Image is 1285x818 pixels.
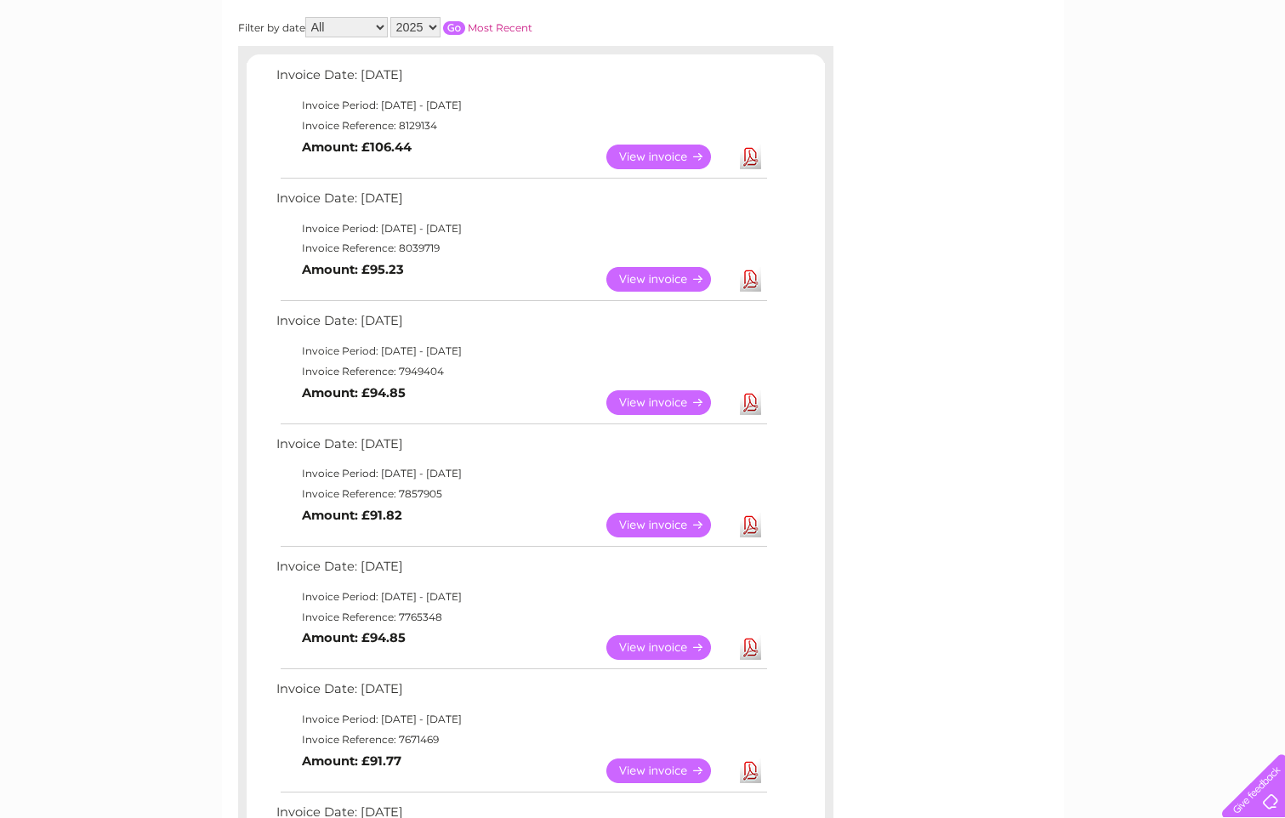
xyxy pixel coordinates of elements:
[302,753,401,769] b: Amount: £91.77
[272,484,770,504] td: Invoice Reference: 7857905
[302,139,412,155] b: Amount: £106.44
[272,587,770,607] td: Invoice Period: [DATE] - [DATE]
[740,635,761,660] a: Download
[1172,72,1214,85] a: Contact
[272,341,770,361] td: Invoice Period: [DATE] - [DATE]
[606,758,731,783] a: View
[242,9,1045,82] div: Clear Business is a trading name of Verastar Limited (registered in [GEOGRAPHIC_DATA] No. 3667643...
[238,17,685,37] div: Filter by date
[272,433,770,464] td: Invoice Date: [DATE]
[302,385,406,400] b: Amount: £94.85
[740,145,761,169] a: Download
[740,758,761,783] a: Download
[1076,72,1127,85] a: Telecoms
[986,72,1018,85] a: Water
[272,238,770,258] td: Invoice Reference: 8039719
[1028,72,1066,85] a: Energy
[740,390,761,415] a: Download
[272,64,770,95] td: Invoice Date: [DATE]
[740,513,761,537] a: Download
[606,635,731,660] a: View
[272,730,770,750] td: Invoice Reference: 7671469
[1229,72,1269,85] a: Log out
[45,44,132,96] img: logo.png
[606,390,731,415] a: View
[272,607,770,628] td: Invoice Reference: 7765348
[468,21,532,34] a: Most Recent
[606,513,731,537] a: View
[272,463,770,484] td: Invoice Period: [DATE] - [DATE]
[272,310,770,341] td: Invoice Date: [DATE]
[272,555,770,587] td: Invoice Date: [DATE]
[272,709,770,730] td: Invoice Period: [DATE] - [DATE]
[302,630,406,645] b: Amount: £94.85
[740,267,761,292] a: Download
[1137,72,1162,85] a: Blog
[272,678,770,709] td: Invoice Date: [DATE]
[302,262,404,277] b: Amount: £95.23
[606,267,731,292] a: View
[606,145,731,169] a: View
[272,95,770,116] td: Invoice Period: [DATE] - [DATE]
[272,187,770,219] td: Invoice Date: [DATE]
[964,9,1082,30] a: 0333 014 3131
[302,508,402,523] b: Amount: £91.82
[272,361,770,382] td: Invoice Reference: 7949404
[272,219,770,239] td: Invoice Period: [DATE] - [DATE]
[272,116,770,136] td: Invoice Reference: 8129134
